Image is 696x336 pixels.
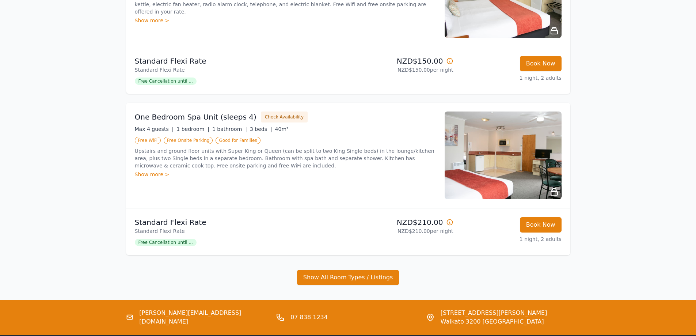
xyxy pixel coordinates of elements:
[135,137,161,144] span: Free WiFi
[135,78,197,85] span: Free Cancellation until ...
[261,112,308,122] button: Check Availability
[135,171,436,178] div: Show more >
[135,217,345,227] p: Standard Flexi Rate
[459,74,562,82] p: 1 night, 2 adults
[135,227,345,235] p: Standard Flexi Rate
[290,313,328,322] a: 07 838 1234
[135,239,197,246] span: Free Cancellation until ...
[135,126,174,132] span: Max 4 guests |
[135,147,436,169] p: Upstairs and ground floor units with Super King or Queen (can be split to two King Single beds) i...
[441,309,547,317] span: [STREET_ADDRESS][PERSON_NAME]
[135,56,345,66] p: Standard Flexi Rate
[164,137,213,144] span: Free Onsite Parking
[351,66,453,73] p: NZD$150.00 per night
[275,126,289,132] span: 40m²
[297,270,399,285] button: Show All Room Types / Listings
[250,126,272,132] span: 3 beds |
[459,235,562,243] p: 1 night, 2 adults
[441,317,547,326] span: Waikato 3200 [GEOGRAPHIC_DATA]
[216,137,260,144] span: Good for Families
[351,227,453,235] p: NZD$210.00 per night
[212,126,247,132] span: 1 bathroom |
[520,56,562,71] button: Book Now
[351,56,453,66] p: NZD$150.00
[520,217,562,233] button: Book Now
[351,217,453,227] p: NZD$210.00
[176,126,209,132] span: 1 bedroom |
[135,112,256,122] h3: One Bedroom Spa Unit (sleeps 4)
[135,17,436,24] div: Show more >
[139,309,270,326] a: [PERSON_NAME][EMAIL_ADDRESS][DOMAIN_NAME]
[135,66,345,73] p: Standard Flexi Rate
